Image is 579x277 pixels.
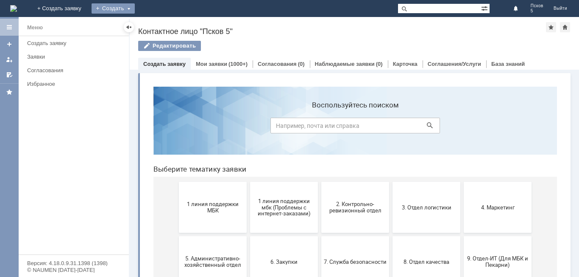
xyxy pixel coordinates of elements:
[32,156,100,207] button: 5. Административно-хозяйственный отдел
[531,3,543,8] span: Псков
[10,5,17,12] a: Перейти на домашнюю страницу
[560,22,570,32] div: Сделать домашней страницей
[106,118,169,137] span: 1 линия поддержки мбк (Проблемы с интернет-заказами)
[106,233,169,239] span: Отдел ИТ (1С)
[246,156,314,207] button: 8. Отдел качества
[27,67,124,73] div: Согласования
[546,22,556,32] div: Добавить в избранное
[27,267,120,273] div: © NAUMEN [DATE]-[DATE]
[10,5,17,12] img: logo
[177,178,240,185] span: 7. Служба безопасности
[92,3,135,14] div: Создать
[35,233,97,239] span: Бухгалтерия (для мбк)
[24,64,127,77] a: Согласования
[491,61,525,67] a: База знаний
[298,61,305,67] div: (0)
[138,27,546,36] div: Контактное лицо "Псков 5"
[3,68,16,82] a: Мои согласования
[27,40,124,46] div: Создать заявку
[317,102,385,153] button: 4. Маркетинг
[258,61,297,67] a: Согласования
[320,175,382,188] span: 9. Отдел-ИТ (Для МБК и Пекарни)
[177,121,240,134] span: 2. Контрольно-ревизионный отдел
[175,156,242,207] button: 7. Служба безопасности
[315,61,375,67] a: Наблюдаемые заявки
[481,4,490,12] span: Расширенный поиск
[175,102,242,153] button: 2. Контрольно-ревизионный отдел
[143,61,186,67] a: Создать заявку
[177,230,240,243] span: Отдел-ИТ (Битрикс24 и CRM)
[32,211,100,262] button: Бухгалтерия (для мбк)
[320,233,382,239] span: Финансовый отдел
[35,175,97,188] span: 5. Административно-хозяйственный отдел
[248,233,311,239] span: Отдел-ИТ (Офис)
[35,121,97,134] span: 1 линия поддержки МБК
[27,260,120,266] div: Версия: 4.18.0.9.31.1398 (1398)
[393,61,418,67] a: Карточка
[7,85,410,93] header: Выберите тематику заявки
[124,21,293,29] label: Воспользуйтесь поиском
[248,124,311,130] span: 3. Отдел логистики
[246,211,314,262] button: Отдел-ИТ (Офис)
[124,38,293,54] input: Например, почта или справка
[24,50,127,63] a: Заявки
[103,156,171,207] button: 6. Закупки
[24,37,127,50] a: Создать заявку
[248,178,311,185] span: 8. Отдел качества
[103,211,171,262] button: Отдел ИТ (1С)
[32,102,100,153] button: 1 линия поддержки МБК
[175,211,242,262] button: Отдел-ИТ (Битрикс24 и CRM)
[228,61,248,67] div: (1000+)
[428,61,481,67] a: Соглашения/Услуги
[27,81,114,87] div: Избранное
[3,37,16,51] a: Создать заявку
[320,124,382,130] span: 4. Маркетинг
[124,22,134,32] div: Скрыть меню
[531,8,543,14] span: 5
[106,178,169,185] span: 6. Закупки
[246,102,314,153] button: 3. Отдел логистики
[376,61,383,67] div: (0)
[27,54,124,60] div: Заявки
[3,53,16,66] a: Мои заявки
[317,211,385,262] button: Финансовый отдел
[103,102,171,153] button: 1 линия поддержки мбк (Проблемы с интернет-заказами)
[27,23,43,33] div: Меню
[317,156,385,207] button: 9. Отдел-ИТ (Для МБК и Пекарни)
[196,61,227,67] a: Мои заявки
